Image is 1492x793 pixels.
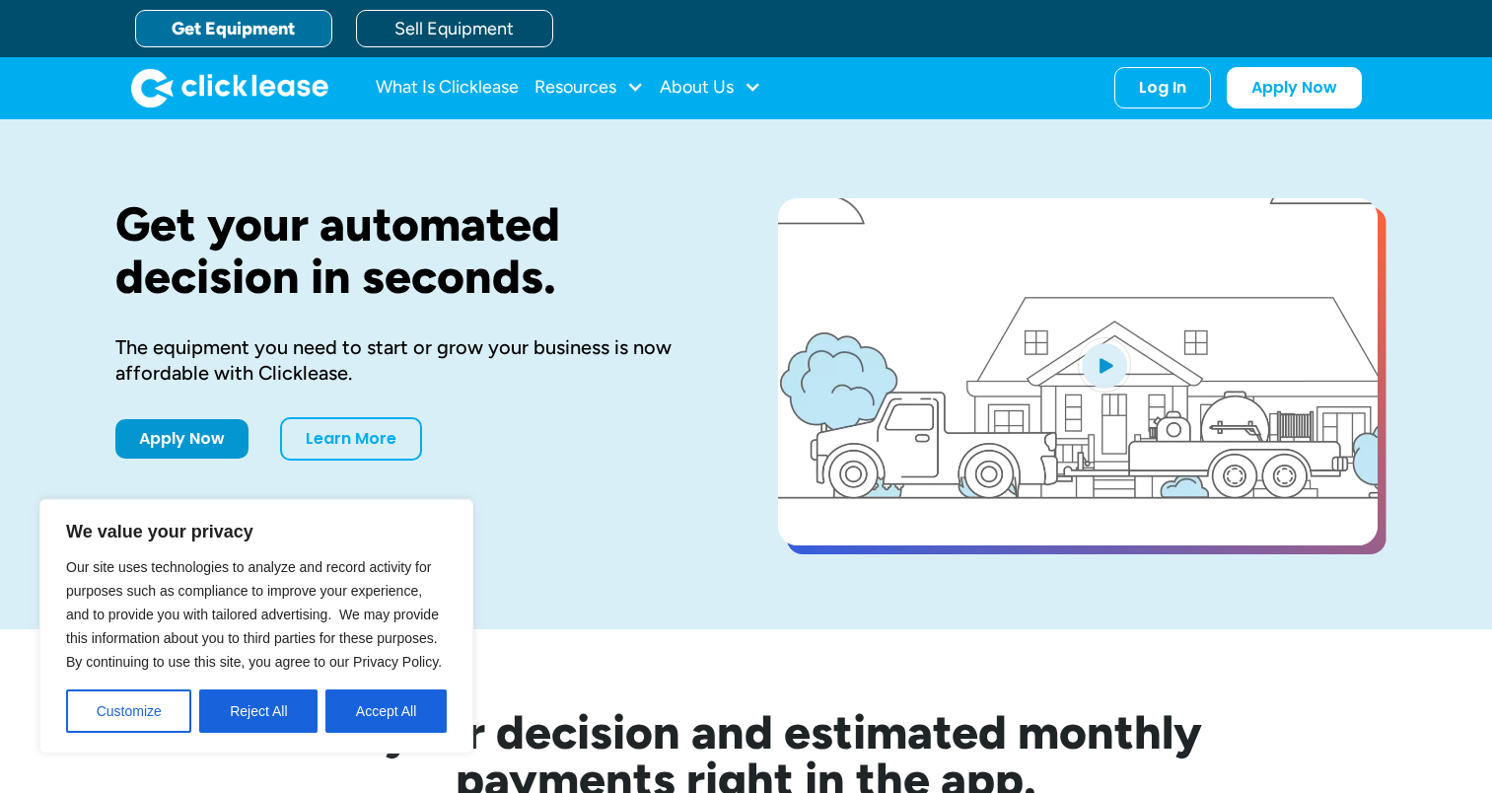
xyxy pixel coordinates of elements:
img: Blue play button logo on a light blue circular background [1078,337,1131,393]
h1: Get your automated decision in seconds. [115,198,715,303]
p: We value your privacy [66,520,447,543]
a: Apply Now [1227,67,1362,108]
button: Accept All [325,689,447,733]
div: Resources [534,68,644,108]
div: Log In [1139,78,1186,98]
div: About Us [660,68,761,108]
div: The equipment you need to start or grow your business is now affordable with Clicklease. [115,334,715,386]
a: home [131,68,328,108]
img: Clicklease logo [131,68,328,108]
button: Customize [66,689,191,733]
a: Sell Equipment [356,10,553,47]
a: Apply Now [115,419,249,459]
a: Get Equipment [135,10,332,47]
a: open lightbox [778,198,1378,545]
a: Learn More [280,417,422,461]
span: Our site uses technologies to analyze and record activity for purposes such as compliance to impr... [66,559,442,670]
a: What Is Clicklease [376,68,519,108]
div: We value your privacy [39,499,473,754]
button: Reject All [199,689,318,733]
